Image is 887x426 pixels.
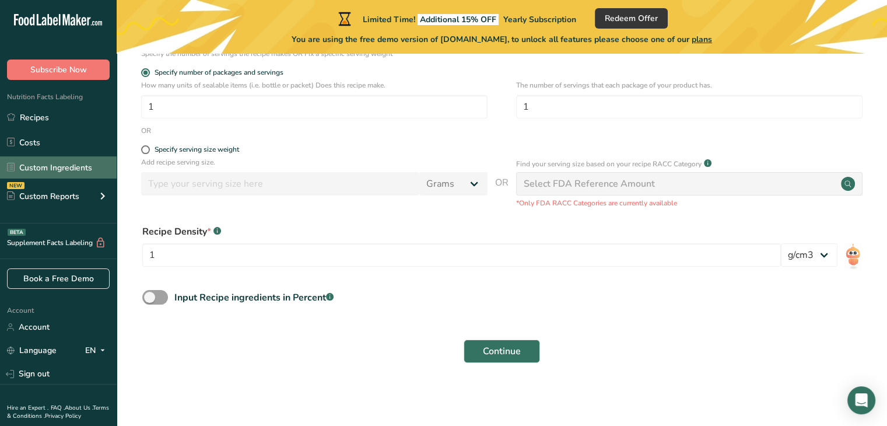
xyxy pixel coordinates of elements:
a: Hire an Expert . [7,404,48,412]
div: EN [85,344,110,358]
div: Select FDA Reference Amount [524,177,655,191]
span: OR [495,176,509,208]
input: Type your serving size here [141,172,419,195]
p: *Only FDA RACC Categories are currently available [516,198,863,208]
span: Redeem Offer [605,12,658,25]
span: Additional 15% OFF [418,14,499,25]
div: Input Recipe ingredients in Percent [174,291,334,305]
a: Language [7,340,57,361]
div: Specify the number of servings the recipe makes OR Fix a specific serving weight [141,48,488,59]
a: Terms & Conditions . [7,404,109,420]
img: ai-bot.1dcbe71.gif [844,243,861,270]
div: NEW [7,182,24,189]
div: BETA [8,229,26,236]
div: Specify serving size weight [155,145,239,154]
input: Type your density here [142,243,781,267]
button: Redeem Offer [595,8,668,29]
a: Privacy Policy [45,412,81,420]
span: Specify number of packages and servings [150,68,283,77]
div: Limited Time! [336,12,576,26]
p: Find your serving size based on your recipe RACC Category [516,159,702,169]
span: You are using the free demo version of [DOMAIN_NAME], to unlock all features please choose one of... [292,33,712,46]
span: Yearly Subscription [503,14,576,25]
span: Continue [483,344,521,358]
div: Custom Reports [7,190,79,202]
a: About Us . [65,404,93,412]
div: OR [141,125,151,136]
span: Subscribe Now [30,64,87,76]
p: The number of servings that each package of your product has. [516,80,863,90]
span: plans [692,34,712,45]
a: FAQ . [51,404,65,412]
a: Book a Free Demo [7,268,110,289]
div: Recipe Density [142,225,781,239]
button: Subscribe Now [7,60,110,80]
div: Open Intercom Messenger [847,386,875,414]
button: Continue [464,340,540,363]
p: Add recipe serving size. [141,157,488,167]
p: How many units of sealable items (i.e. bottle or packet) Does this recipe make. [141,80,488,90]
